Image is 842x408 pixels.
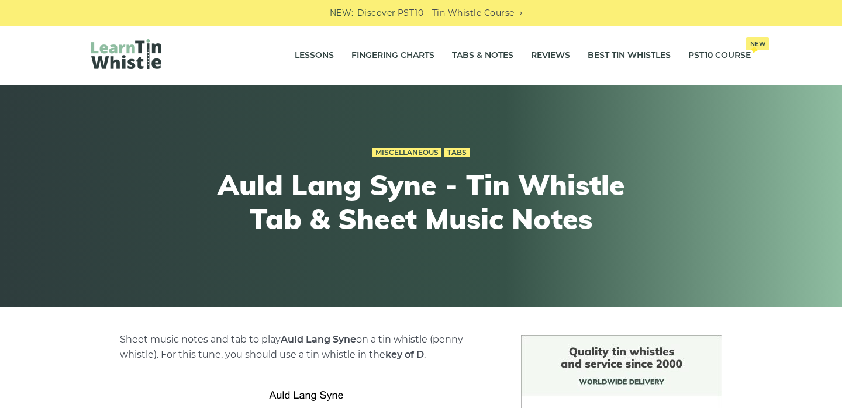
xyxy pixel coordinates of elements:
[385,349,424,360] strong: key of D
[746,37,769,50] span: New
[91,39,161,69] img: LearnTinWhistle.com
[295,41,334,70] a: Lessons
[444,148,470,157] a: Tabs
[372,148,441,157] a: Miscellaneous
[206,168,636,236] h1: Auld Lang Syne - Tin Whistle Tab & Sheet Music Notes
[688,41,751,70] a: PST10 CourseNew
[588,41,671,70] a: Best Tin Whistles
[351,41,434,70] a: Fingering Charts
[452,41,513,70] a: Tabs & Notes
[281,334,356,345] strong: Auld Lang Syne
[120,332,493,362] p: Sheet music notes and tab to play on a tin whistle (penny whistle). For this tune, you should use...
[531,41,570,70] a: Reviews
